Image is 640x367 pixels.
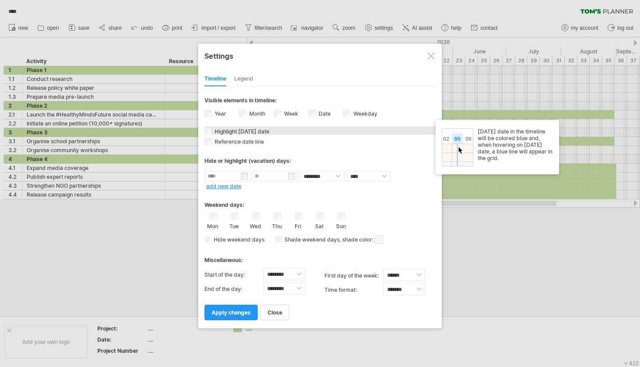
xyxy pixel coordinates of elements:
[204,193,436,210] div: Weekend days:
[375,235,384,244] span: click here to change the shade color
[292,221,304,230] label: Fri
[228,221,240,230] label: Tue
[314,221,325,230] label: Sat
[204,282,263,296] label: End of the day:
[213,128,269,135] span: Highlight [DATE] date
[207,221,218,230] label: Mon
[213,138,264,145] span: Reference date line
[206,183,241,190] a: add new date
[268,309,282,316] span: close
[212,309,251,316] span: apply changes
[281,236,340,243] span: Shade weekend days
[282,110,298,117] label: Week
[204,97,436,106] div: Visible elements in timeline:
[211,236,264,243] span: Hide weekend days
[335,221,346,230] label: Sun
[271,221,282,230] label: Thu
[204,157,436,164] div: Hide or highlight (vacation) days:
[250,221,261,230] label: Wed
[324,269,383,283] label: first day of the week:
[317,110,331,117] label: Date
[352,110,377,117] label: Weekday
[248,110,265,117] label: Month
[324,283,383,297] label: Time format:
[204,72,226,86] div: Timeline
[442,128,553,166] div: [DATE] date in the timeline will be colored blue and, when hovering on [DATE] date, a blue line w...
[204,248,436,266] div: Miscellaneous:
[234,72,253,86] div: Legend
[260,305,289,320] a: close
[204,268,263,282] label: Start of the day:
[204,305,258,320] a: apply changes
[340,234,384,245] span: , shade color:
[213,110,226,117] label: Year
[204,48,436,64] div: Settings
